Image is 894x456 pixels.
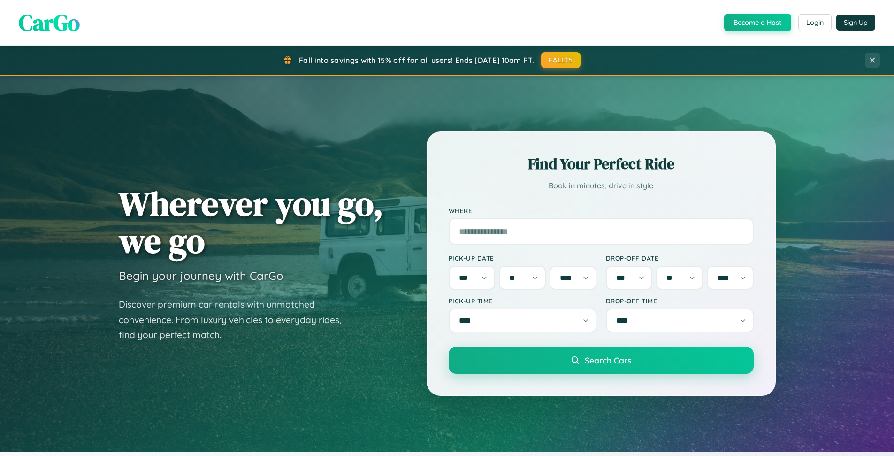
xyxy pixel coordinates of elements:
[449,207,754,215] label: Where
[119,269,283,283] h3: Begin your journey with CarGo
[449,254,596,262] label: Pick-up Date
[119,297,353,343] p: Discover premium car rentals with unmatched convenience. From luxury vehicles to everyday rides, ...
[299,55,534,65] span: Fall into savings with 15% off for all users! Ends [DATE] 10am PT.
[449,297,596,305] label: Pick-up Time
[724,14,791,31] button: Become a Host
[606,297,754,305] label: Drop-off Time
[606,254,754,262] label: Drop-off Date
[585,355,631,365] span: Search Cars
[798,14,832,31] button: Login
[449,154,754,174] h2: Find Your Perfect Ride
[836,15,875,31] button: Sign Up
[449,347,754,374] button: Search Cars
[119,185,383,259] h1: Wherever you go, we go
[19,7,80,38] span: CarGo
[541,52,581,68] button: FALL15
[449,179,754,193] p: Book in minutes, drive in style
